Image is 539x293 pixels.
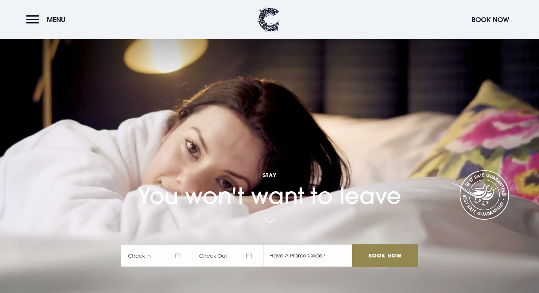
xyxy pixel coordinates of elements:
[121,244,192,267] span: Check In
[121,153,418,209] h1: You won't want to leave
[468,12,513,28] button: Book Now
[26,12,69,28] button: Menu
[192,244,263,267] span: Check Out
[263,244,352,267] input: Have A Promo Code?
[352,244,418,267] input: Book Now
[47,15,66,24] span: Menu
[121,171,418,178] span: Stay
[258,7,280,32] img: Clandeboye Lodge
